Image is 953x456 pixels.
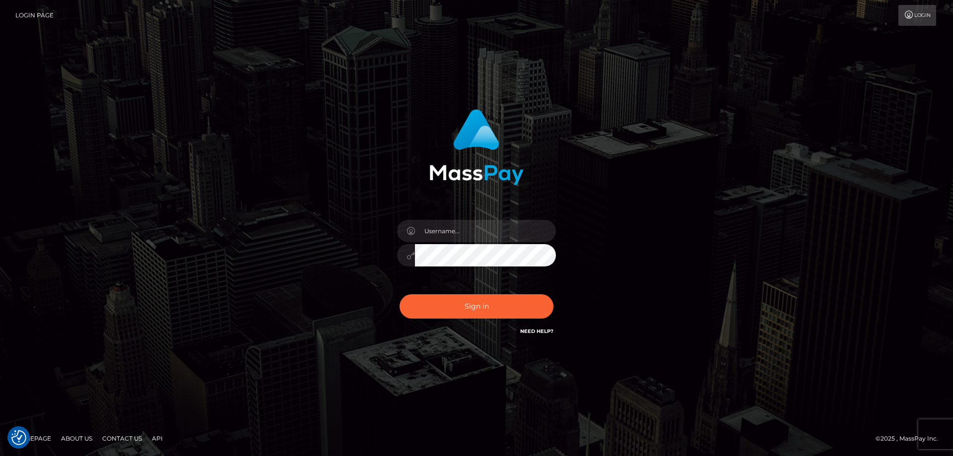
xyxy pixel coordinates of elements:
[429,109,524,185] img: MassPay Login
[148,431,167,446] a: API
[520,328,553,334] a: Need Help?
[98,431,146,446] a: Contact Us
[11,430,26,445] button: Consent Preferences
[57,431,96,446] a: About Us
[11,431,55,446] a: Homepage
[11,430,26,445] img: Revisit consent button
[898,5,936,26] a: Login
[415,220,556,242] input: Username...
[15,5,54,26] a: Login Page
[876,433,946,444] div: © 2025 , MassPay Inc.
[400,294,553,319] button: Sign in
